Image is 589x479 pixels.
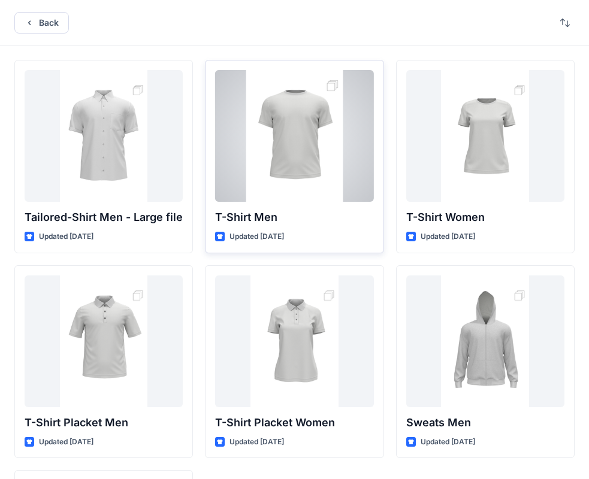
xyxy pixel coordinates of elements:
[14,12,69,34] button: Back
[25,209,183,226] p: Tailored-Shirt Men - Large file
[25,414,183,431] p: T-Shirt Placket Men
[39,436,93,448] p: Updated [DATE]
[229,436,284,448] p: Updated [DATE]
[406,414,564,431] p: Sweats Men
[406,275,564,407] a: Sweats Men
[215,209,373,226] p: T-Shirt Men
[421,436,475,448] p: Updated [DATE]
[39,231,93,243] p: Updated [DATE]
[25,275,183,407] a: T-Shirt Placket Men
[406,70,564,202] a: T-Shirt Women
[215,70,373,202] a: T-Shirt Men
[215,275,373,407] a: T-Shirt Placket Women
[406,209,564,226] p: T-Shirt Women
[229,231,284,243] p: Updated [DATE]
[215,414,373,431] p: T-Shirt Placket Women
[421,231,475,243] p: Updated [DATE]
[25,70,183,202] a: Tailored-Shirt Men - Large file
